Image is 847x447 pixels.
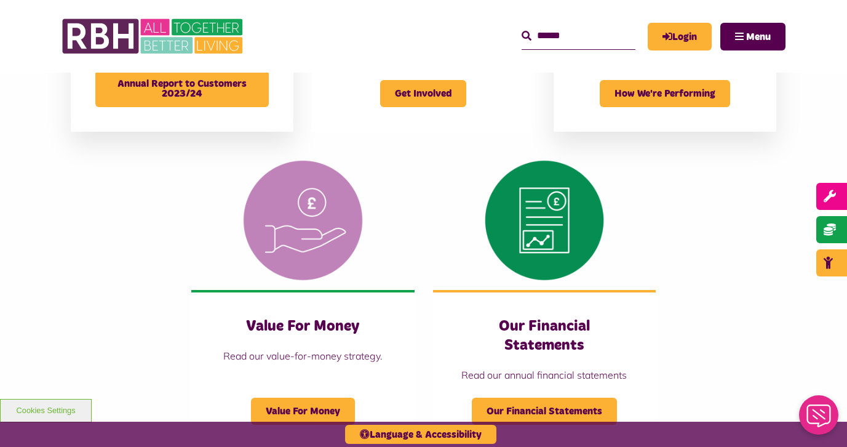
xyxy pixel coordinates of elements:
[216,348,389,363] p: Read our value-for-money strategy.
[600,80,730,107] span: How We're Performing
[458,368,631,382] p: Read our annual financial statements
[648,23,712,50] a: MyRBH
[380,80,466,107] span: Get Involved
[216,317,389,336] h3: Value For Money
[433,150,656,289] img: Financial Statement
[746,32,771,42] span: Menu
[251,398,355,425] span: Value For Money
[191,150,414,289] img: Value For Money
[522,23,635,49] input: Search
[792,392,847,447] iframe: Netcall Web Assistant for live chat
[62,12,246,60] img: RBH
[345,425,496,444] button: Language & Accessibility
[720,23,785,50] button: Navigation
[472,398,617,425] span: Our Financial Statements
[95,70,269,107] span: Annual Report to Customers 2023/24
[458,317,631,355] h3: Our Financial Statements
